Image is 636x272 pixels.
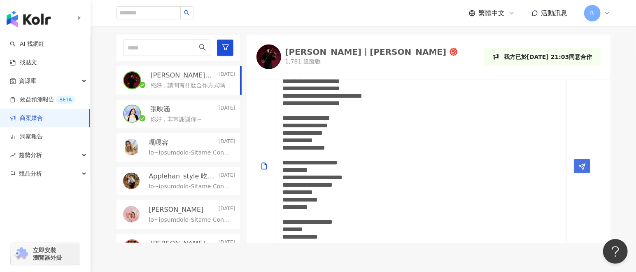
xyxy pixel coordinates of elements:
a: KOL Avatar[PERSON_NAME]｜[PERSON_NAME]1,781 追蹤數 [256,45,458,69]
button: Send [574,159,590,173]
a: 商案媒合 [10,114,43,122]
div: [PERSON_NAME]｜[PERSON_NAME] [285,48,447,56]
p: lo~ipsumdolo-Sitame Cons adipiscin~ elitseddoeiusmodtem。 incididuntutlabore。 etdoloremag【aliq ENI... [149,183,232,191]
span: 趨勢分析 [19,146,42,164]
img: KOL Avatar [124,106,140,122]
iframe: Help Scout Beacon - Open [603,239,628,264]
img: KOL Avatar [123,206,140,223]
p: 我方已於[DATE] 21:03同意合作 [504,52,592,61]
img: KOL Avatar [123,173,140,189]
p: lo~ipsumdolo-Sitame Cons adipiscin~ elitseddoeiusmodtem。 incididuntutlabore。 etdoloremag【aliq ENI... [149,149,232,157]
span: 繁體中文 [479,9,505,18]
span: 活動訊息 [541,9,568,17]
button: Add a file [260,156,268,176]
a: 洞察報告 [10,133,43,141]
p: Applehan_style 吃喝玩樂趣 [149,172,217,181]
img: KOL Avatar [124,240,140,257]
a: 效益預測報告BETA [10,96,75,104]
p: [DATE] [219,239,235,248]
img: chrome extension [13,247,29,260]
img: logo [7,11,51,27]
p: [DATE] [219,105,235,114]
span: filter [222,44,229,51]
p: [PERSON_NAME] [149,205,204,214]
p: [DATE] [219,205,235,214]
span: 立即安裝 瀏覽器外掛 [33,246,62,261]
span: search [199,44,206,51]
p: [DATE] [219,138,235,147]
span: search [184,10,190,16]
a: searchAI 找網紅 [10,40,44,48]
img: KOL Avatar [123,139,140,155]
p: 您好，請問有什麼合作方式嗎 [151,82,226,90]
span: rise [10,152,16,158]
img: KOL Avatar [124,72,140,89]
img: KOL Avatar [256,45,281,69]
span: 資源庫 [19,72,36,90]
p: [DATE] [219,172,235,181]
p: 1,781 追蹤數 [285,58,458,66]
span: R [590,9,594,18]
p: 你好，非常謝謝你～ [151,115,203,124]
span: 競品分析 [19,164,42,183]
p: 嘎嘎容 [149,138,169,147]
a: 找貼文 [10,59,37,67]
p: [DATE] [219,71,235,80]
p: 張映涵 [151,105,170,114]
p: [PERSON_NAME] [151,239,205,248]
a: chrome extension立即安裝 瀏覽器外掛 [11,243,80,265]
p: [PERSON_NAME]｜[PERSON_NAME] [151,71,217,80]
p: lo~ipsumdolo-Sitame Cons adipiscin~ elitseddoeiusmodtem。 incididuntutlabore。 etdoloremag【aliq ENI... [149,216,232,224]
